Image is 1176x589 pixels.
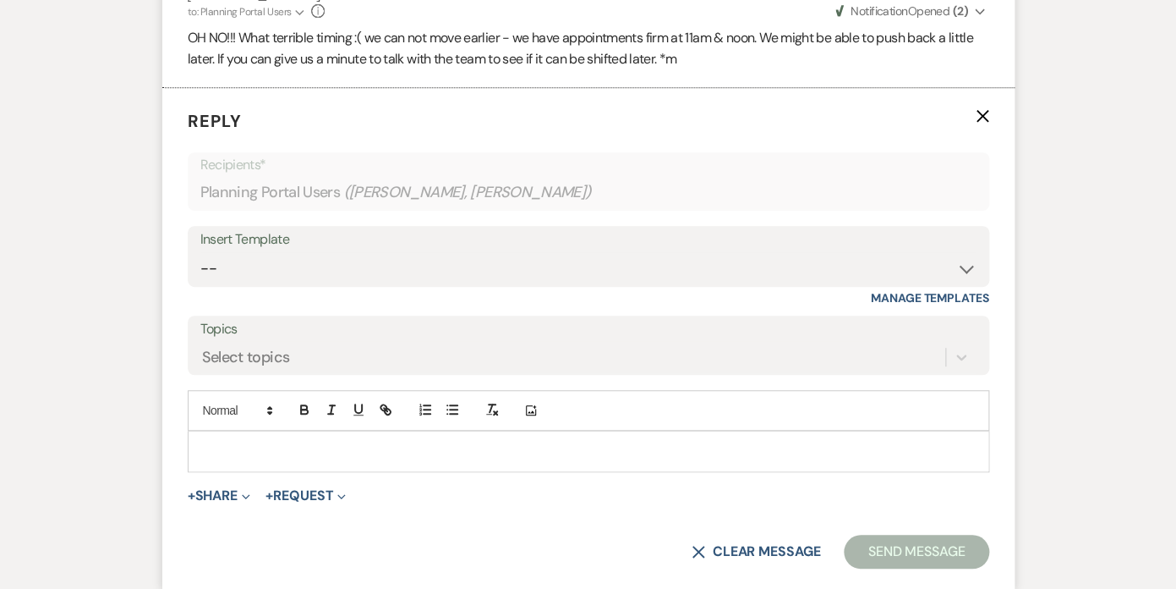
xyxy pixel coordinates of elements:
[188,110,242,132] span: Reply
[200,228,976,252] div: Insert Template
[844,535,988,569] button: Send Message
[200,154,976,176] p: Recipients*
[265,489,346,503] button: Request
[265,489,273,503] span: +
[343,181,592,204] span: ( [PERSON_NAME], [PERSON_NAME] )
[835,3,968,19] span: Opened
[188,27,989,70] p: OH NO!!! What terrible timing :( we can not move earlier - we have appointments firm at 11am & no...
[200,176,976,209] div: Planning Portal Users
[871,290,989,306] a: Manage Templates
[202,346,290,369] div: Select topics
[833,3,989,20] button: NotificationOpened (2)
[188,5,292,19] span: to: Planning Portal Users
[188,4,308,19] button: to: Planning Portal Users
[188,489,195,503] span: +
[952,3,967,19] strong: ( 2 )
[851,3,907,19] span: Notification
[188,489,251,503] button: Share
[200,317,976,342] label: Topics
[692,545,820,559] button: Clear message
